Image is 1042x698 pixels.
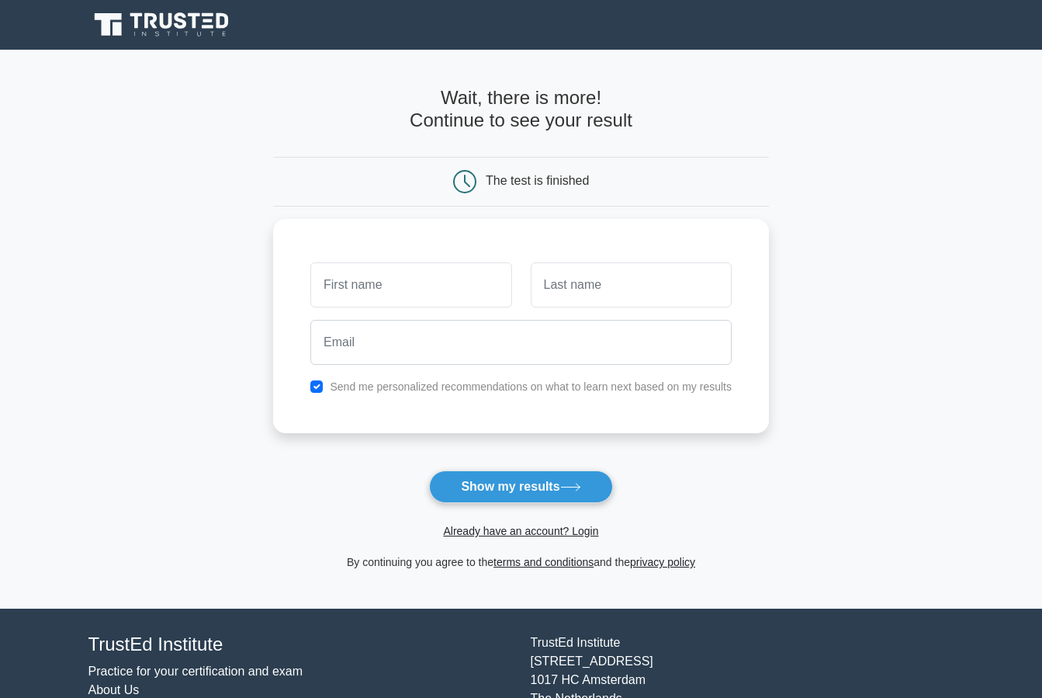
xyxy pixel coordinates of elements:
[330,380,732,393] label: Send me personalized recommendations on what to learn next based on my results
[88,683,140,696] a: About Us
[493,556,594,568] a: terms and conditions
[531,262,732,307] input: Last name
[310,320,732,365] input: Email
[486,174,589,187] div: The test is finished
[264,553,778,571] div: By continuing you agree to the and the
[310,262,511,307] input: First name
[273,87,769,132] h4: Wait, there is more! Continue to see your result
[88,634,512,656] h4: TrustEd Institute
[630,556,695,568] a: privacy policy
[429,471,612,503] button: Show my results
[443,525,598,537] a: Already have an account? Login
[88,665,303,678] a: Practice for your certification and exam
